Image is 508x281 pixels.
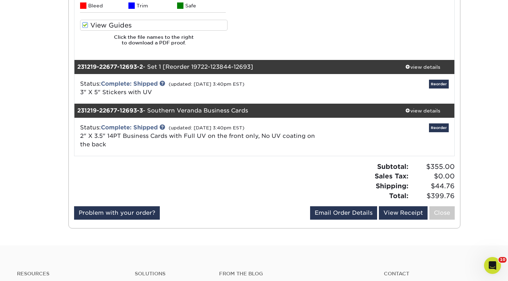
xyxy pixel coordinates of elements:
[219,271,365,277] h4: From the Blog
[135,271,208,277] h4: Solutions
[429,206,455,220] a: Close
[77,63,143,70] strong: 231219-22677-12693-2
[101,124,158,131] a: Complete: Shipped
[391,107,454,114] div: view details
[80,89,152,96] span: 3" X 5" Stickers with UV
[411,191,455,201] span: $399.76
[74,104,391,118] div: - Southern Veranda Business Cards
[391,60,454,74] a: view details
[80,133,315,148] a: 2" X 3.5" 14PT Business Cards with Full UV on the front only, No UV coating on the back
[429,123,449,132] a: Reorder
[80,20,228,31] label: View Guides
[429,80,449,88] a: Reorder
[384,271,491,277] a: Contact
[17,271,124,277] h4: Resources
[391,104,454,118] a: view details
[498,257,507,263] span: 10
[389,192,409,200] strong: Total:
[391,63,454,70] div: view details
[74,206,160,220] a: Problem with your order?
[169,125,244,130] small: (updated: [DATE] 3:40pm EST)
[376,182,409,190] strong: Shipping:
[484,257,501,274] iframe: Intercom live chat
[80,34,228,51] h6: Click the file names to the right to download a PDF proof.
[101,80,158,87] a: Complete: Shipped
[310,206,377,220] a: Email Order Details
[377,163,409,170] strong: Subtotal:
[75,80,328,97] div: Status:
[411,181,455,191] span: $44.76
[77,107,143,114] strong: 231219-22677-12693-3
[411,171,455,181] span: $0.00
[169,81,244,87] small: (updated: [DATE] 3:40pm EST)
[375,172,409,180] strong: Sales Tax:
[411,162,455,172] span: $355.00
[75,123,328,149] div: Status:
[74,60,391,74] div: - Set 1 [Reorder 19722-123844-12693]
[379,206,428,220] a: View Receipt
